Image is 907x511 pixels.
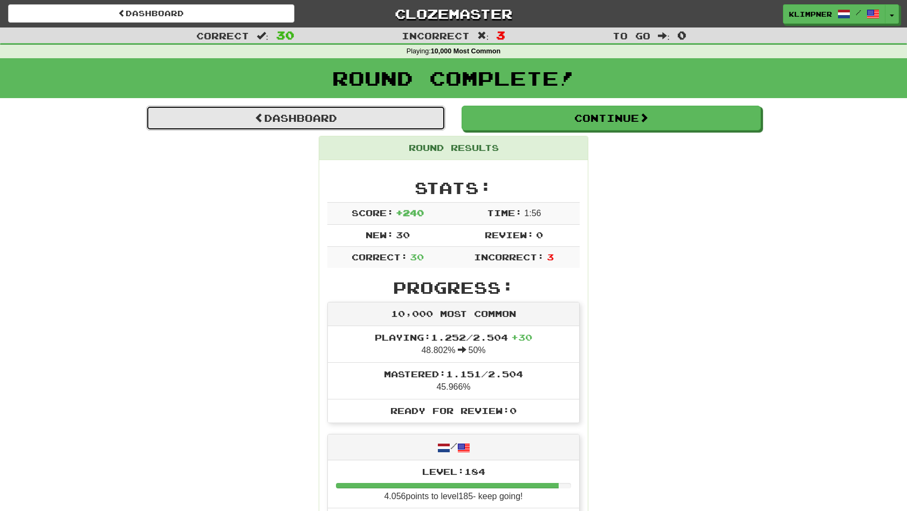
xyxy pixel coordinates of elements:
strong: 10,000 Most Common [431,47,500,55]
span: Mastered: 1.151 / 2.504 [384,369,523,379]
span: 30 [396,230,410,240]
span: / [856,9,861,16]
span: + 240 [396,208,424,218]
li: 4.056 points to level 185 - keep going! [328,460,579,509]
span: To go [613,30,650,41]
h2: Progress: [327,279,580,296]
span: 30 [276,29,294,42]
span: Incorrect: [474,252,544,262]
h1: Round Complete! [4,67,903,89]
span: Correct: [352,252,408,262]
span: : [477,31,489,40]
span: 1 : 56 [524,209,541,218]
span: : [658,31,670,40]
span: Review: [485,230,534,240]
a: klimpner / [783,4,885,24]
span: Score: [352,208,394,218]
span: : [257,31,269,40]
span: 3 [496,29,505,42]
a: Clozemaster [311,4,597,23]
span: New: [366,230,394,240]
li: 45.966% [328,362,579,399]
div: / [328,434,579,460]
a: Dashboard [146,106,445,130]
span: Correct [196,30,249,41]
span: 30 [410,252,424,262]
div: Round Results [319,136,588,160]
h2: Stats: [327,179,580,197]
span: Time: [487,208,522,218]
span: 0 [536,230,543,240]
span: klimpner [789,9,832,19]
span: Incorrect [402,30,470,41]
span: Ready for Review: 0 [390,405,517,416]
span: + 30 [511,332,532,342]
span: Level: 184 [422,466,485,477]
button: Continue [462,106,761,130]
a: Dashboard [8,4,294,23]
span: Playing: 1.252 / 2.504 [375,332,532,342]
li: 48.802% 50% [328,326,579,363]
div: 10,000 Most Common [328,302,579,326]
span: 0 [677,29,686,42]
span: 3 [547,252,554,262]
